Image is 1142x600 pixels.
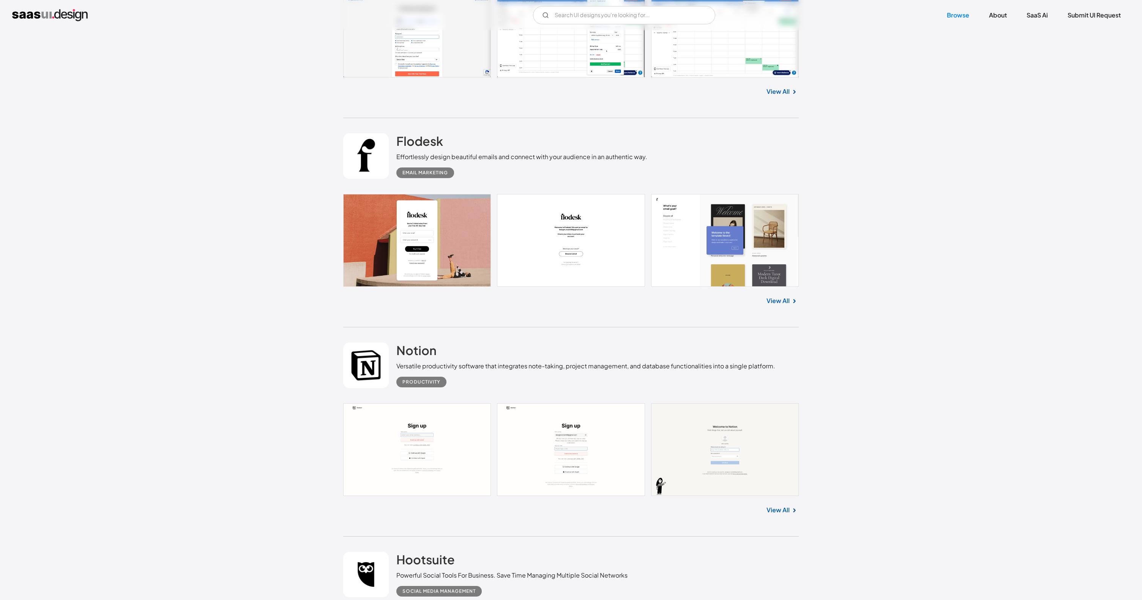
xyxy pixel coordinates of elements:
[396,343,437,362] a: Notion
[1058,7,1130,24] a: Submit UI Request
[396,133,443,148] h2: Flodesk
[533,6,715,24] input: Search UI designs you're looking for...
[396,552,455,567] h2: Hootsuite
[396,152,647,161] div: Effortlessly design beautiful emails and connect with your audience in an authentic way.
[402,587,476,596] div: Social Media Management
[767,87,790,96] a: View All
[396,343,437,358] h2: Notion
[533,6,715,24] form: Email Form
[980,7,1016,24] a: About
[396,133,443,152] a: Flodesk
[402,377,440,387] div: Productivity
[12,9,88,21] a: home
[767,296,790,305] a: View All
[938,7,978,24] a: Browse
[767,505,790,515] a: View All
[396,552,455,571] a: Hootsuite
[396,571,628,580] div: Powerful Social Tools For Business. Save Time Managing Multiple Social Networks
[402,168,448,177] div: Email Marketing
[396,362,775,371] div: Versatile productivity software that integrates note-taking, project management, and database fun...
[1017,7,1057,24] a: SaaS Ai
